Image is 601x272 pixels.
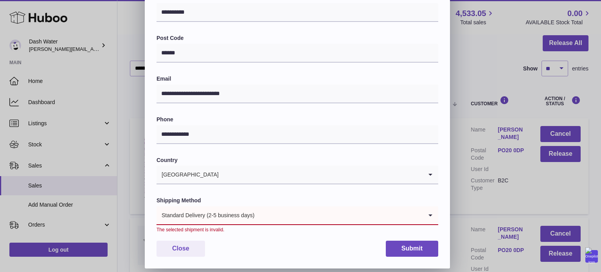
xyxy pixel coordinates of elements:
input: Search for option [255,206,423,224]
button: Close [157,241,205,257]
label: Phone [157,116,438,123]
label: Email [157,75,438,83]
label: Country [157,157,438,164]
label: Shipping Method [157,197,438,204]
input: Search for option [219,166,423,184]
button: Submit [386,241,438,257]
div: Search for option [157,166,438,184]
span: [GEOGRAPHIC_DATA] [157,166,219,184]
div: The selected shipment is invalid. [157,227,438,233]
div: Search for option [157,206,438,225]
label: Post Code [157,34,438,42]
span: Standard Delivery (2-5 business days) [157,206,255,224]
